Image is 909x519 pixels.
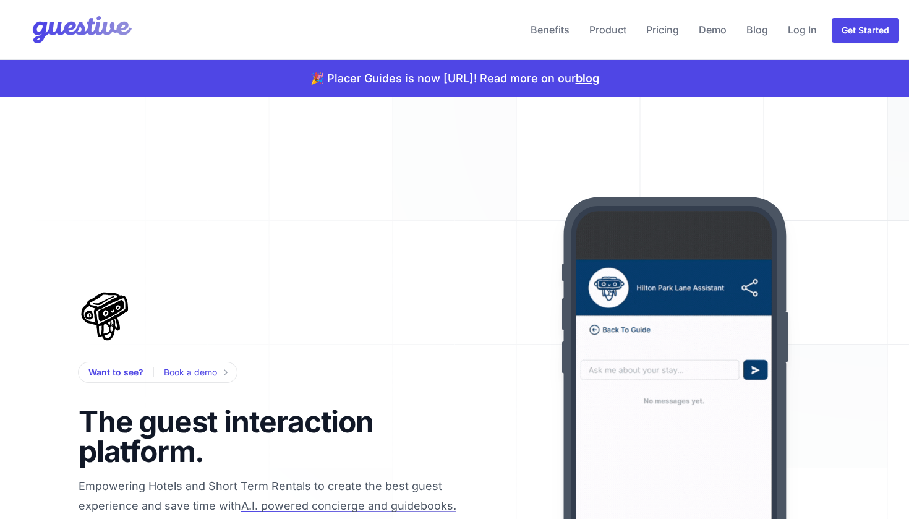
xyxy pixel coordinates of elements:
[584,15,631,45] a: Product
[526,15,574,45] a: Benefits
[310,70,599,87] p: 🎉 Placer Guides is now [URL]! Read more on our
[79,407,395,466] h1: The guest interaction platform.
[576,72,599,85] a: blog
[10,5,135,54] img: Your Company
[241,499,456,512] span: A.I. powered concierge and guidebooks.
[694,15,732,45] a: Demo
[641,15,684,45] a: Pricing
[164,365,227,380] a: Book a demo
[741,15,773,45] a: Blog
[783,15,822,45] a: Log In
[832,18,899,43] a: Get Started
